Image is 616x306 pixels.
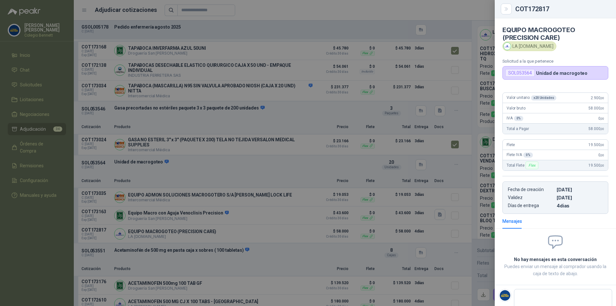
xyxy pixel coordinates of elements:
span: ,00 [600,164,604,167]
span: 2.900 [591,96,604,100]
p: Validez [508,195,554,200]
span: ,00 [600,107,604,110]
h4: EQUIPO MACROGOTEO (PRECISION CARE) [502,26,608,41]
span: 58.000 [588,127,604,131]
div: x 20 Unidades [531,95,556,101]
div: 0 % [514,116,524,121]
p: Puedes enviar un mensaje al comprador usando la caja de texto de abajo. [502,263,608,277]
span: Flete [507,143,515,147]
span: 58.000 [588,106,604,110]
span: Valor bruto [507,106,525,110]
p: Días de entrega [508,203,554,208]
h2: No hay mensajes en esta conversación [502,256,608,263]
span: Valor unitario [507,95,556,101]
img: Company Logo [499,289,511,302]
span: 0 [598,153,604,157]
img: Company Logo [504,43,511,50]
p: Unidad de macrogoteo [536,70,587,76]
div: Flex [526,162,538,169]
p: Solicitud a la que pertenece [502,59,608,64]
div: Mensajes [502,218,522,225]
span: 19.500 [588,143,604,147]
span: 0 [598,116,604,121]
span: ,00 [600,127,604,131]
div: LA [DOMAIN_NAME] [502,41,556,51]
span: ,00 [600,96,604,100]
span: 19.500 [588,163,604,168]
p: [DATE] [557,195,603,200]
div: SOL053564 [505,69,535,77]
p: 4 dias [557,203,603,208]
span: IVA [507,116,523,121]
span: Total a Pagar [507,127,529,131]
span: Flete IVA [507,153,533,158]
div: 0 % [523,153,533,158]
span: ,00 [600,117,604,120]
span: ,00 [600,143,604,147]
p: Fecha de creación [508,187,554,192]
span: Total Flete [507,162,540,169]
span: ,00 [600,153,604,157]
button: Close [502,5,510,13]
div: COT172817 [515,6,608,12]
p: [DATE] [557,187,603,192]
